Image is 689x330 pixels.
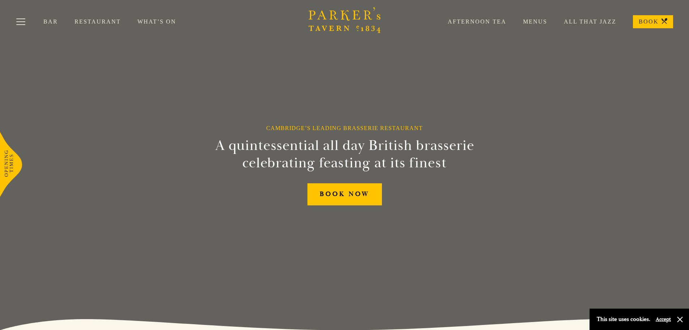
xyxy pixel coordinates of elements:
h2: A quintessential all day British brasserie celebrating feasting at its finest [180,137,510,172]
p: This site uses cookies. [597,314,650,325]
button: Accept [656,316,671,323]
button: Close and accept [676,316,684,323]
h1: Cambridge’s Leading Brasserie Restaurant [266,125,423,131]
a: BOOK NOW [307,183,382,205]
